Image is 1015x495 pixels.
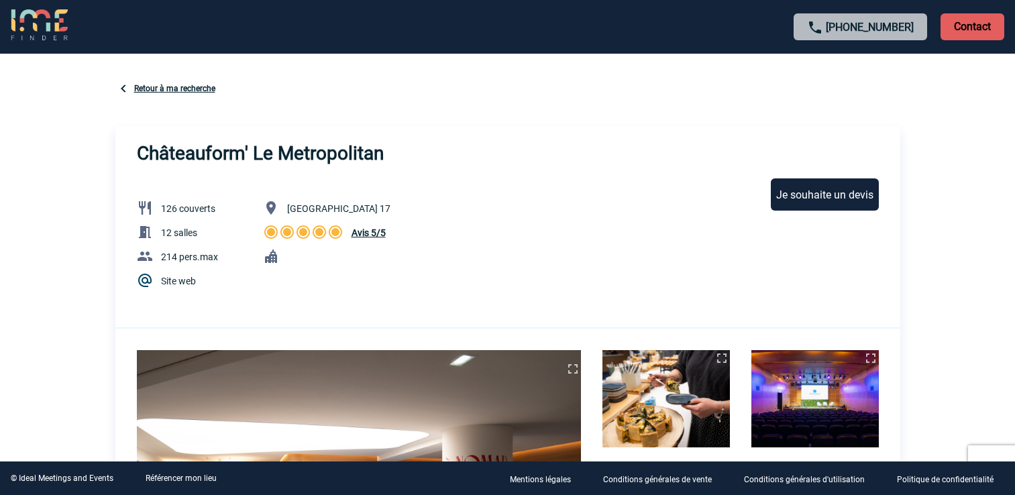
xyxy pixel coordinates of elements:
div: Je souhaite un devis [771,178,879,211]
span: Avis 5/5 [352,227,386,238]
p: Conditions générales d'utilisation [744,475,865,484]
span: [GEOGRAPHIC_DATA] 17 [287,203,390,214]
p: Contact [941,13,1004,40]
img: call-24-px.png [807,19,823,36]
span: 214 pers.max [161,252,218,262]
a: Politique de confidentialité [886,472,1015,485]
a: Conditions générales de vente [592,472,733,485]
p: Mentions légales [510,475,571,484]
a: Site web [161,276,196,286]
div: © Ideal Meetings and Events [11,474,113,483]
a: Mentions légales [499,472,592,485]
a: [PHONE_NUMBER] [826,21,914,34]
a: Conditions générales d'utilisation [733,472,886,485]
span: 126 couverts [161,203,215,214]
img: Ville [263,248,279,264]
a: Retour à ma recherche [134,84,215,93]
a: Référencer mon lieu [146,474,217,483]
p: Conditions générales de vente [603,475,712,484]
p: Politique de confidentialité [897,475,994,484]
h3: Châteauform' Le Metropolitan [137,142,384,164]
span: 12 salles [161,227,197,238]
